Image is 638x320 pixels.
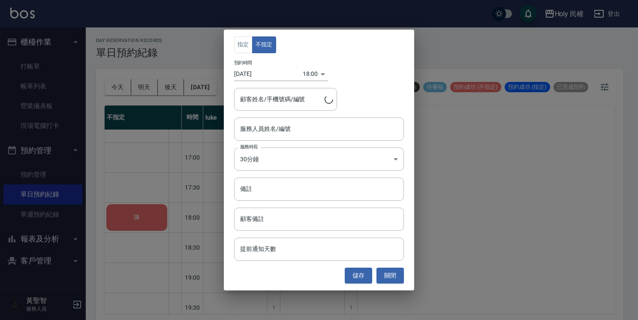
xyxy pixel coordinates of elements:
[252,36,276,53] button: 不指定
[234,60,252,66] label: 預約時間
[345,268,372,284] button: 儲存
[234,36,253,53] button: 指定
[240,144,258,150] label: 服務時長
[376,268,404,284] button: 關閉
[234,148,404,171] div: 30分鐘
[234,67,303,81] input: Choose date, selected date is 2025-09-06
[303,67,318,81] div: 18:00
